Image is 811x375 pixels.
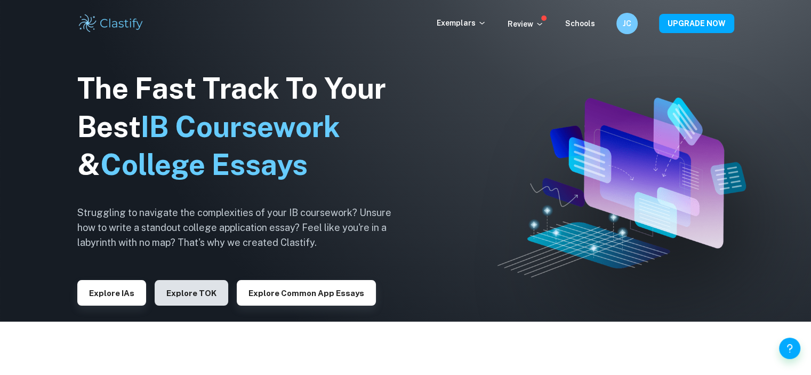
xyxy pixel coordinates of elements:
[141,110,340,143] span: IB Coursework
[100,148,308,181] span: College Essays
[621,18,633,29] h6: JC
[77,69,408,185] h1: The Fast Track To Your Best &
[155,280,228,306] button: Explore TOK
[497,98,746,277] img: Clastify hero
[659,14,734,33] button: UPGRADE NOW
[616,13,638,34] button: JC
[77,288,146,298] a: Explore IAs
[155,288,228,298] a: Explore TOK
[565,19,595,28] a: Schools
[77,13,145,34] img: Clastify logo
[779,338,800,359] button: Help and Feedback
[237,280,376,306] button: Explore Common App essays
[437,17,486,29] p: Exemplars
[237,288,376,298] a: Explore Common App essays
[77,280,146,306] button: Explore IAs
[508,18,544,30] p: Review
[77,205,408,250] h6: Struggling to navigate the complexities of your IB coursework? Unsure how to write a standout col...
